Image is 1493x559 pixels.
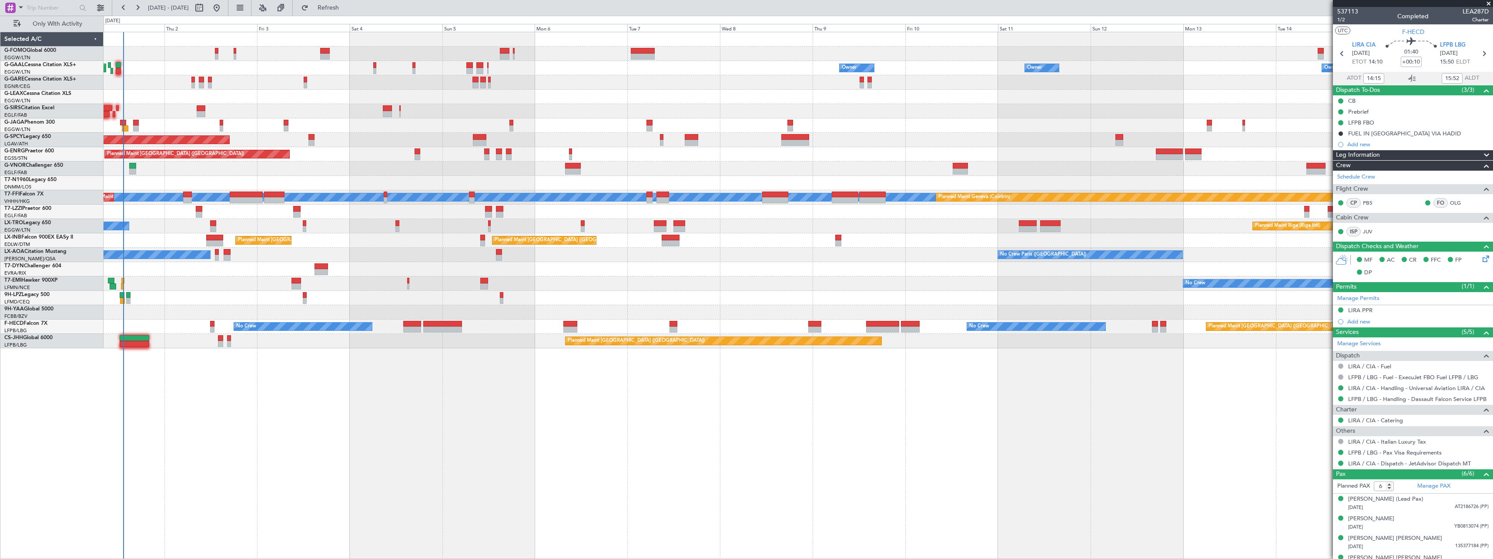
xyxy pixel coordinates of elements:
[350,24,442,32] div: Sat 4
[1336,351,1360,361] span: Dispatch
[1364,256,1372,265] span: MF
[1346,198,1361,208] div: CP
[1348,417,1403,424] a: LIRA / CIA - Catering
[1337,7,1358,16] span: 537113
[4,69,30,75] a: EGGW/LTN
[4,163,63,168] a: G-VNORChallenger 650
[4,120,24,125] span: G-JAGA
[4,256,56,262] a: [PERSON_NAME]/QSA
[4,220,23,226] span: LX-TRO
[4,169,27,176] a: EGLF/FAB
[938,191,1010,204] div: Planned Maint Geneva (Cointrin)
[495,234,632,247] div: Planned Maint [GEOGRAPHIC_DATA] ([GEOGRAPHIC_DATA])
[1348,395,1486,403] a: LFPB / LBG - Handling - Dassault Falcon Service LFPB
[4,278,57,283] a: T7-EMIHawker 900XP
[1337,482,1370,491] label: Planned PAX
[148,4,189,12] span: [DATE] - [DATE]
[1456,58,1470,67] span: ELDT
[1397,12,1429,21] div: Completed
[1336,85,1380,95] span: Dispatch To-Dos
[1335,27,1350,34] button: UTC
[1336,282,1356,292] span: Permits
[442,24,535,32] div: Sun 5
[4,220,51,226] a: LX-TROLegacy 650
[813,24,905,32] div: Thu 9
[1402,27,1424,37] span: F-HECD
[1000,248,1086,261] div: No Crew Paris ([GEOGRAPHIC_DATA])
[4,91,23,96] span: G-LEAX
[4,155,27,162] a: EGSS/STN
[4,112,27,118] a: EGLF/FAB
[1348,130,1461,137] div: FUEL IN [GEOGRAPHIC_DATA] VIA HADID
[4,77,24,82] span: G-GARE
[1363,228,1383,236] a: JUV
[10,17,94,31] button: Only With Activity
[4,292,50,297] a: 9H-LPZLegacy 500
[1027,61,1042,74] div: Owner
[72,24,164,32] div: Wed 1
[1455,256,1462,265] span: FP
[1450,199,1470,207] a: OLG
[4,83,30,90] a: EGNR/CEG
[107,148,244,161] div: Planned Maint [GEOGRAPHIC_DATA] ([GEOGRAPHIC_DATA])
[1348,384,1485,392] a: LIRA / CIA - Handling - Universal Aviation LIRA / CIA
[1465,74,1479,83] span: ALDT
[4,98,30,104] a: EGGW/LTN
[1431,256,1441,265] span: FFC
[1348,306,1372,314] div: LIRA PPR
[4,335,23,340] span: CS-JHH
[105,17,120,25] div: [DATE]
[4,327,27,334] a: LFPB/LBG
[1348,524,1363,530] span: [DATE]
[4,235,21,240] span: LX-INB
[1348,534,1442,543] div: [PERSON_NAME] [PERSON_NAME]
[1208,320,1346,333] div: Planned Maint [GEOGRAPHIC_DATA] ([GEOGRAPHIC_DATA])
[238,234,321,247] div: Planned Maint [GEOGRAPHIC_DATA]
[4,270,26,276] a: EVRA/RIX
[4,148,25,154] span: G-ENRG
[1348,543,1363,550] span: [DATE]
[1463,7,1489,16] span: LEA287D
[4,192,20,197] span: T7-FFI
[4,134,51,139] a: G-SPCYLegacy 650
[4,91,71,96] a: G-LEAXCessna Citation XLS
[1440,49,1458,58] span: [DATE]
[1336,150,1380,160] span: Leg Information
[4,198,30,205] a: VHHH/HKG
[4,62,24,67] span: G-GAAL
[4,184,31,190] a: DNMM/LOS
[1091,24,1183,32] div: Sun 12
[4,321,23,326] span: F-HECD
[1352,41,1376,50] span: LIRA CIA
[1183,24,1276,32] div: Mon 13
[4,177,29,182] span: T7-N1960
[1404,48,1418,57] span: 01:40
[1455,503,1489,511] span: AT2186726 (PP)
[1347,74,1361,83] span: ATOT
[1324,61,1339,74] div: Owner
[1352,49,1370,58] span: [DATE]
[1348,460,1471,467] a: LIRA / CIA - Dispatch - JetAdvisor Dispatch MT
[1348,504,1363,511] span: [DATE]
[4,235,73,240] a: LX-INBFalcon 900EX EASy II
[1348,438,1426,445] a: LIRA / CIA - Italian Luxury Tax
[4,177,57,182] a: T7-N1960Legacy 650
[4,48,27,53] span: G-FOMO
[257,24,350,32] div: Fri 3
[4,263,61,269] a: T7-DYNChallenger 604
[4,241,30,248] a: EDLW/DTM
[4,249,67,254] a: LX-AOACitation Mustang
[1348,374,1478,381] a: LFPB / LBG - Fuel - ExecuJet FBO Fuel LFPB / LBG
[4,105,54,111] a: G-SIRSCitation Excel
[4,342,27,348] a: LFPB/LBG
[1463,16,1489,24] span: Charter
[720,24,813,32] div: Wed 8
[1255,219,1320,232] div: Planned Maint Riga (Riga Intl)
[1348,495,1423,504] div: [PERSON_NAME] (Lead Pax)
[1336,213,1369,223] span: Cabin Crew
[4,206,22,211] span: T7-LZZI
[1433,198,1448,208] div: FO
[1363,199,1383,207] a: PBS
[627,24,720,32] div: Tue 7
[1348,108,1369,115] div: Prebrief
